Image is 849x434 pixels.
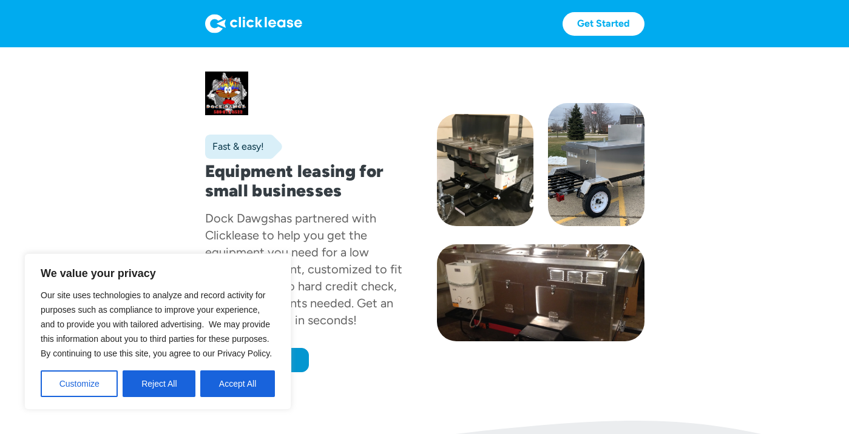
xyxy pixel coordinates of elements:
[563,12,644,36] a: Get Started
[41,290,272,358] span: Our site uses technologies to analyze and record activity for purposes such as compliance to impr...
[24,253,291,410] div: We value your privacy
[41,266,275,281] p: We value your privacy
[200,370,275,397] button: Accept All
[205,14,302,33] img: Logo
[205,161,413,200] h1: Equipment leasing for small businesses
[205,211,402,327] div: has partnered with Clicklease to help you get the equipment you need for a low monthly payment, c...
[123,370,195,397] button: Reject All
[41,370,118,397] button: Customize
[205,211,274,225] div: Dock Dawgs
[205,141,264,153] div: Fast & easy!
